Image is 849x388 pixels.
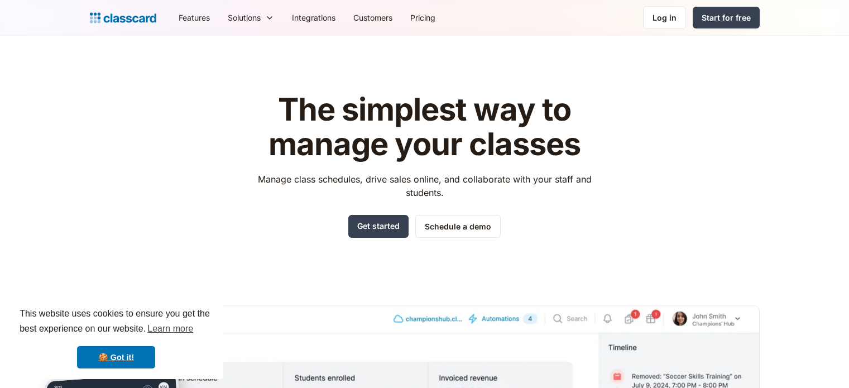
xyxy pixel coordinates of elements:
[90,10,156,26] a: home
[693,7,760,28] a: Start for free
[20,307,213,337] span: This website uses cookies to ensure you get the best experience on our website.
[146,320,195,337] a: learn more about cookies
[643,6,686,29] a: Log in
[401,5,444,30] a: Pricing
[9,296,223,379] div: cookieconsent
[344,5,401,30] a: Customers
[247,173,602,199] p: Manage class schedules, drive sales online, and collaborate with your staff and students.
[283,5,344,30] a: Integrations
[228,12,261,23] div: Solutions
[415,215,501,238] a: Schedule a demo
[247,93,602,161] h1: The simplest way to manage your classes
[702,12,751,23] div: Start for free
[219,5,283,30] div: Solutions
[653,12,677,23] div: Log in
[77,346,155,368] a: dismiss cookie message
[348,215,409,238] a: Get started
[170,5,219,30] a: Features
